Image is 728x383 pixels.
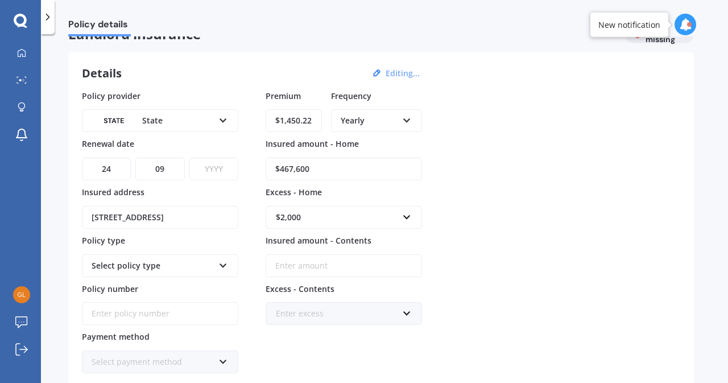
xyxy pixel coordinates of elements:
input: Enter amount [266,109,322,132]
h3: Details [82,66,122,81]
div: Yearly [341,114,398,127]
div: State [92,114,214,127]
span: Policy number [82,283,138,294]
span: Payment method [82,331,150,342]
span: Excess - Contents [266,283,334,294]
div: $2,000 [276,211,398,224]
input: Enter policy number [82,302,238,325]
div: Select payment method [92,356,214,368]
span: Policy provider [82,90,140,101]
img: 25cd941e63421431d0a722452da9e5bd [13,286,30,303]
span: Policy type [82,235,125,246]
div: Enter excess [276,307,398,320]
span: Excess - Home [266,187,322,197]
span: Insured amount - Home [266,138,359,149]
input: Enter amount [266,254,422,277]
div: Select policy type [92,260,214,272]
span: Insured address [82,187,144,197]
div: New notification [598,19,660,30]
input: Enter address [82,206,238,229]
span: Insured amount - Contents [266,235,371,246]
span: Landlord insurance [68,26,616,43]
button: Editing... [382,68,423,79]
input: Enter amount [266,158,422,180]
span: Policy details [68,19,131,34]
span: Frequency [331,90,371,101]
span: Renewal date [82,138,134,149]
img: State-text-1.webp [92,113,136,129]
span: Premium [266,90,301,101]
